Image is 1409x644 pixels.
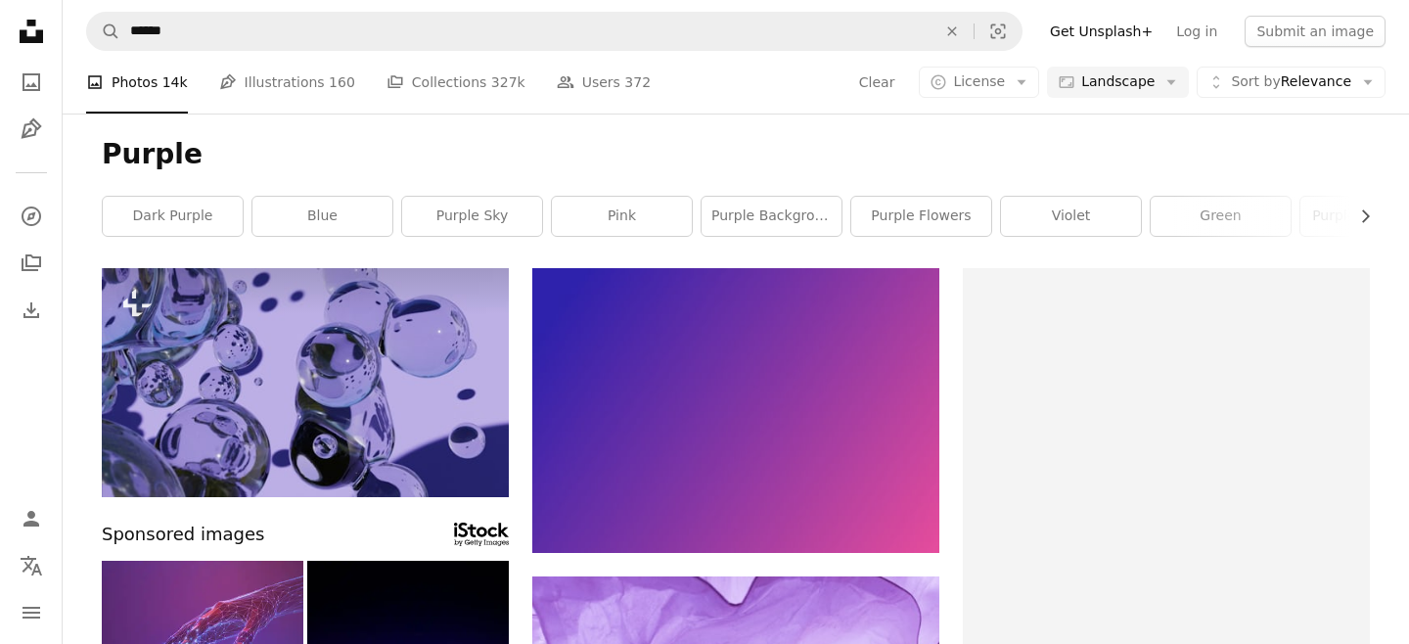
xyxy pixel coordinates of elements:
[953,73,1005,89] span: License
[557,51,651,114] a: Users 372
[858,67,896,98] button: Clear
[1164,16,1229,47] a: Log in
[12,110,51,149] a: Illustrations
[491,71,525,93] span: 327k
[252,197,392,236] a: blue
[1245,16,1386,47] button: Submit an image
[102,373,509,391] a: a group of bubbles floating on top of each other
[12,546,51,585] button: Language
[532,401,939,419] a: Blue to purple gradient
[12,291,51,330] a: Download History
[12,499,51,538] a: Log in / Sign up
[103,197,243,236] a: dark purple
[532,268,939,553] img: Blue to purple gradient
[919,67,1039,98] button: License
[219,51,355,114] a: Illustrations 160
[1047,67,1189,98] button: Landscape
[1231,73,1280,89] span: Sort by
[86,12,1023,51] form: Find visuals sitewide
[1081,72,1155,92] span: Landscape
[12,244,51,283] a: Collections
[102,137,1370,172] h1: Purple
[975,13,1022,50] button: Visual search
[931,13,974,50] button: Clear
[402,197,542,236] a: purple sky
[702,197,841,236] a: purple background
[386,51,525,114] a: Collections 327k
[12,63,51,102] a: Photos
[329,71,355,93] span: 160
[1197,67,1386,98] button: Sort byRelevance
[12,197,51,236] a: Explore
[1001,197,1141,236] a: violet
[1231,72,1351,92] span: Relevance
[12,593,51,632] button: Menu
[851,197,991,236] a: purple flowers
[87,13,120,50] button: Search Unsplash
[102,521,264,549] span: Sponsored images
[552,197,692,236] a: pink
[1347,197,1370,236] button: scroll list to the right
[1038,16,1164,47] a: Get Unsplash+
[102,268,509,497] img: a group of bubbles floating on top of each other
[624,71,651,93] span: 372
[1151,197,1291,236] a: green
